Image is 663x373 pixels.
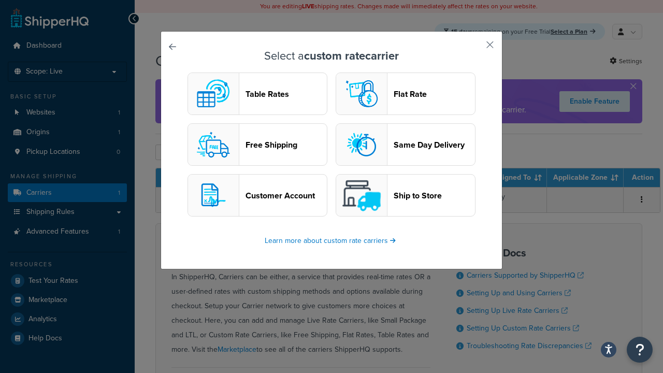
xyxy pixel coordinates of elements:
[341,124,382,165] img: sameday logo
[341,175,382,216] img: shipToStore logo
[336,73,475,115] button: flat logoFlat Rate
[394,191,475,200] header: Ship to Store
[627,337,653,363] button: Open Resource Center
[246,191,327,200] header: Customer Account
[188,174,327,217] button: customerAccount logoCustomer Account
[336,123,475,166] button: sameday logoSame Day Delivery
[188,123,327,166] button: free logoFree Shipping
[336,174,475,217] button: shipToStore logoShip to Store
[193,175,234,216] img: customerAccount logo
[193,73,234,114] img: custom logo
[304,47,399,64] strong: custom rate carrier
[341,73,382,114] img: flat logo
[246,140,327,150] header: Free Shipping
[394,140,475,150] header: Same Day Delivery
[188,73,327,115] button: custom logoTable Rates
[193,124,234,165] img: free logo
[246,89,327,99] header: Table Rates
[265,235,398,246] a: Learn more about custom rate carriers
[187,50,476,62] h3: Select a
[394,89,475,99] header: Flat Rate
